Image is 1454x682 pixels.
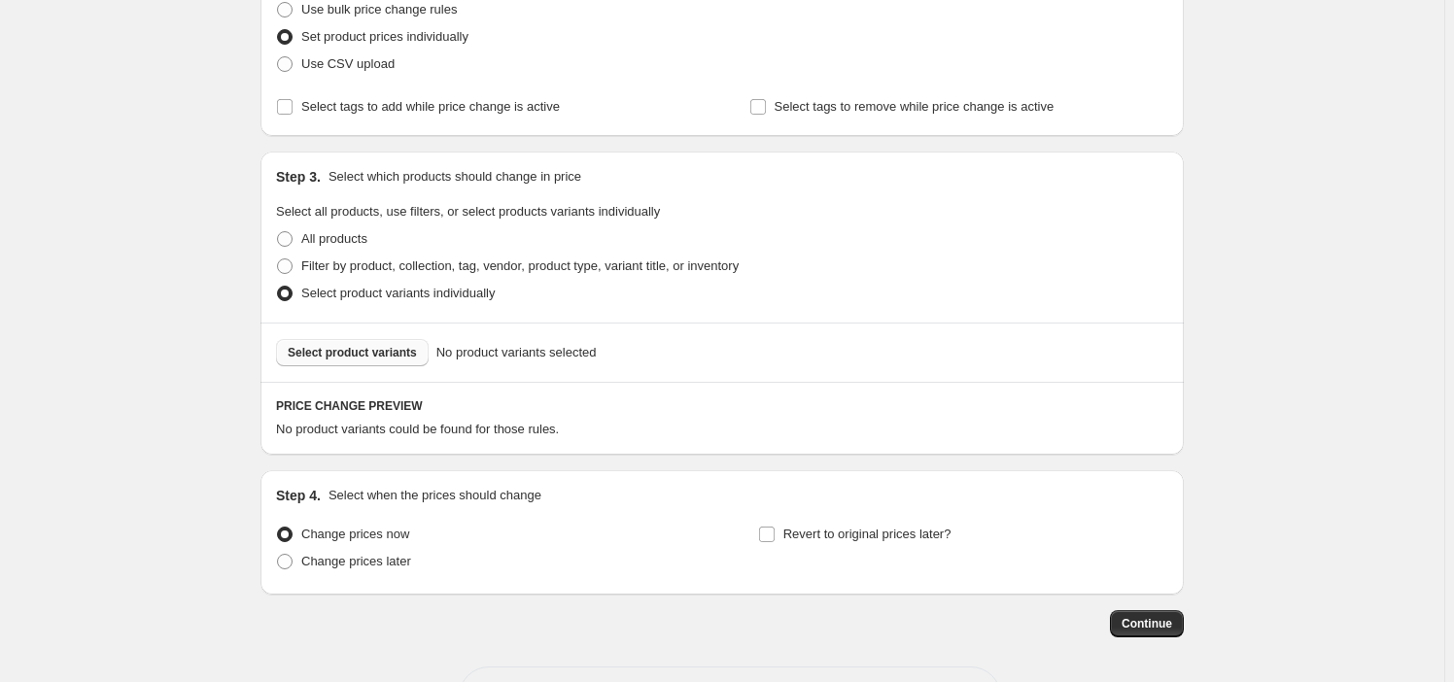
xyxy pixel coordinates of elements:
[301,56,395,71] span: Use CSV upload
[301,527,409,541] span: Change prices now
[775,99,1055,114] span: Select tags to remove while price change is active
[436,343,597,362] span: No product variants selected
[329,167,581,187] p: Select which products should change in price
[288,345,417,360] span: Select product variants
[1110,610,1184,637] button: Continue
[301,99,560,114] span: Select tags to add while price change is active
[276,167,321,187] h2: Step 3.
[301,258,739,273] span: Filter by product, collection, tag, vendor, product type, variant title, or inventory
[301,29,468,44] span: Set product prices individually
[301,554,411,568] span: Change prices later
[276,339,429,366] button: Select product variants
[301,2,457,17] span: Use bulk price change rules
[301,286,495,300] span: Select product variants individually
[276,204,660,219] span: Select all products, use filters, or select products variants individually
[276,486,321,505] h2: Step 4.
[301,231,367,246] span: All products
[276,422,559,436] span: No product variants could be found for those rules.
[1122,616,1172,631] span: Continue
[783,527,952,541] span: Revert to original prices later?
[276,398,1168,414] h6: PRICE CHANGE PREVIEW
[329,486,541,505] p: Select when the prices should change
